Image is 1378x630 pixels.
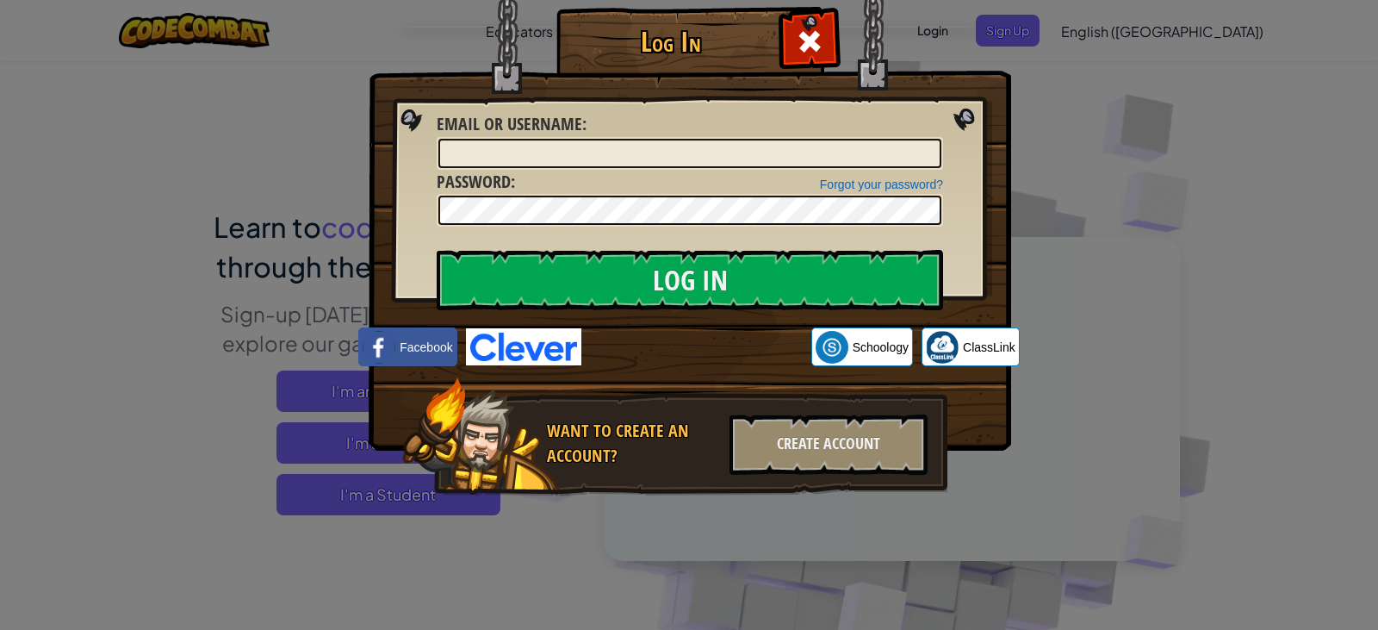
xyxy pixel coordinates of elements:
label: : [437,170,515,195]
img: classlink-logo-small.png [926,331,959,364]
label: : [437,112,587,137]
img: schoology.png [816,331,848,364]
a: Forgot your password? [820,178,943,191]
input: Log In [437,250,943,310]
span: Password [437,170,511,193]
div: Want to create an account? [547,419,719,468]
img: facebook_small.png [363,331,395,364]
span: Facebook [400,339,452,356]
iframe: Sign in with Google Button [581,328,811,366]
span: Email or Username [437,112,582,135]
div: Create Account [729,415,928,475]
img: clever-logo-blue.png [466,328,581,365]
span: Schoology [853,339,909,356]
h1: Log In [561,27,780,57]
span: ClassLink [963,339,1015,356]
